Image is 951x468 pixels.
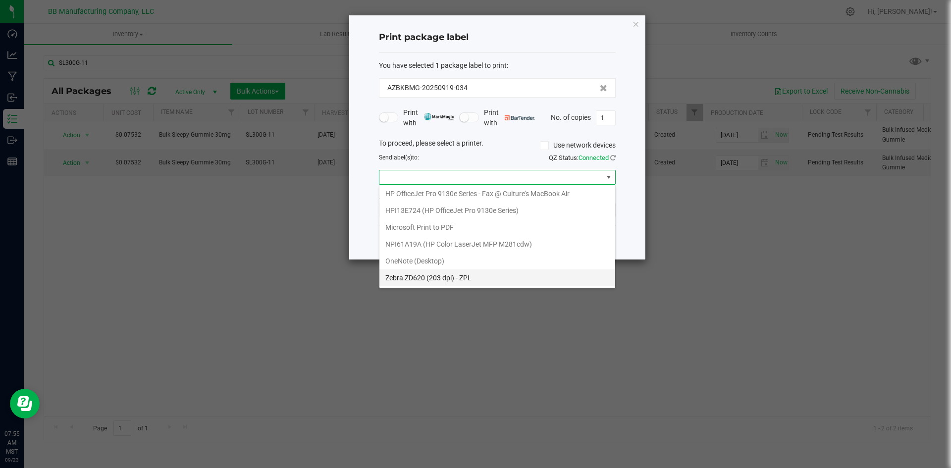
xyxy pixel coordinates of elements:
[379,269,615,286] li: Zebra ZD620 (203 dpi) - ZPL
[579,154,609,161] span: Connected
[379,202,615,219] li: HPI13E724 (HP OfficeJet Pro 9130e Series)
[10,389,40,418] iframe: Resource center
[379,253,615,269] li: OneNote (Desktop)
[379,236,615,253] li: NPI61A19A (HP Color LaserJet MFP M281cdw)
[379,219,615,236] li: Microsoft Print to PDF
[551,113,591,121] span: No. of copies
[379,31,616,44] h4: Print package label
[392,154,412,161] span: label(s)
[549,154,616,161] span: QZ Status:
[379,60,616,71] div: :
[403,107,454,128] span: Print with
[424,113,454,120] img: mark_magic_cybra.png
[379,154,419,161] span: Send to:
[371,138,623,153] div: To proceed, please select a printer.
[379,185,615,202] li: HP OfficeJet Pro 9130e Series - Fax @ Culture’s MacBook Air
[540,140,616,151] label: Use network devices
[371,192,623,203] div: Select a label template.
[387,83,468,93] span: AZBKBMG-20250919-034
[505,115,535,120] img: bartender.png
[484,107,535,128] span: Print with
[379,61,507,69] span: You have selected 1 package label to print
